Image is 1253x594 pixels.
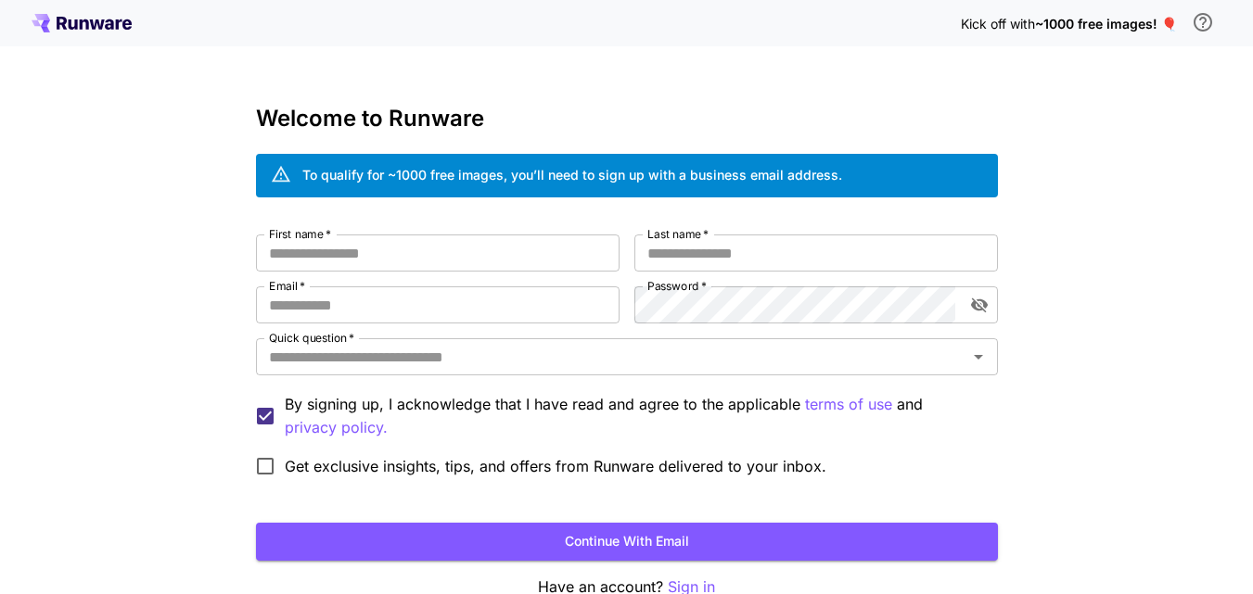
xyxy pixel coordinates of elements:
[285,455,826,477] span: Get exclusive insights, tips, and offers from Runware delivered to your inbox.
[647,278,707,294] label: Password
[1184,4,1221,41] button: In order to qualify for free credit, you need to sign up with a business email address and click ...
[647,226,709,242] label: Last name
[963,288,996,322] button: toggle password visibility
[965,344,991,370] button: Open
[805,393,892,416] button: By signing up, I acknowledge that I have read and agree to the applicable and privacy policy.
[256,523,998,561] button: Continue with email
[302,165,842,184] div: To qualify for ~1000 free images, you’ll need to sign up with a business email address.
[256,106,998,132] h3: Welcome to Runware
[269,226,331,242] label: First name
[805,393,892,416] p: terms of use
[285,416,388,439] button: By signing up, I acknowledge that I have read and agree to the applicable terms of use and
[269,330,354,346] label: Quick question
[1035,16,1177,32] span: ~1000 free images! 🎈
[285,393,983,439] p: By signing up, I acknowledge that I have read and agree to the applicable and
[269,278,305,294] label: Email
[961,16,1035,32] span: Kick off with
[285,416,388,439] p: privacy policy.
